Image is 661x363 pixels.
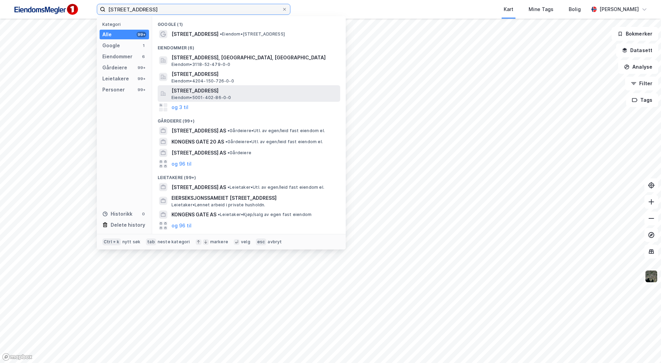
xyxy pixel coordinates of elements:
[529,5,553,13] div: Mine Tags
[146,238,156,245] div: tab
[11,2,80,17] img: F4PB6Px+NJ5v8B7XTbfpPpyloAAAAASUVORK5CYII=
[599,5,639,13] div: [PERSON_NAME]
[141,43,146,48] div: 1
[137,32,146,37] div: 99+
[152,113,346,125] div: Gårdeiere (99+)
[152,16,346,29] div: Google (1)
[241,239,250,245] div: velg
[220,31,285,37] span: Eiendom • [STREET_ADDRESS]
[171,160,192,168] button: og 96 til
[171,95,231,100] span: Eiendom • 5001-402-86-0-0
[504,5,513,13] div: Kart
[171,87,337,95] span: [STREET_ADDRESS]
[105,4,282,14] input: Søk på adresse, matrikkel, gårdeiere, leietakere eller personer
[171,62,231,67] span: Eiendom • 3118-52-479-0-0
[102,238,121,245] div: Ctrl + k
[152,169,346,182] div: Leietakere (99+)
[218,212,311,217] span: Leietaker • Kjøp/salg av egen fast eiendom
[227,185,324,190] span: Leietaker • Utl. av egen/leid fast eiendom el.
[171,53,337,62] span: [STREET_ADDRESS], [GEOGRAPHIC_DATA], [GEOGRAPHIC_DATA]
[569,5,581,13] div: Bolig
[137,87,146,92] div: 99+
[111,221,145,229] div: Delete history
[137,65,146,70] div: 99+
[102,63,127,72] div: Gårdeiere
[102,75,129,83] div: Leietakere
[256,238,267,245] div: esc
[171,30,218,38] span: [STREET_ADDRESS]
[227,128,325,134] span: Gårdeiere • Utl. av egen/leid fast eiendom el.
[171,103,188,111] button: og 3 til
[227,128,230,133] span: •
[102,30,112,39] div: Alle
[227,150,251,156] span: Gårdeiere
[225,139,227,144] span: •
[102,52,132,61] div: Eiendommer
[102,210,132,218] div: Historikk
[171,78,234,84] span: Eiendom • 4204-150-726-0-0
[141,211,146,217] div: 0
[171,210,216,219] span: KONGENS GATE AS
[220,31,222,37] span: •
[171,127,226,135] span: [STREET_ADDRESS] AS
[612,27,658,41] button: Bokmerker
[210,239,228,245] div: markere
[227,150,230,155] span: •
[171,149,226,157] span: [STREET_ADDRESS] AS
[171,138,224,146] span: KONGENS GATE 20 AS
[137,76,146,81] div: 99+
[626,330,661,363] iframe: Chat Widget
[171,202,266,208] span: Leietaker • Lønnet arbeid i private husholdn.
[618,60,658,74] button: Analyse
[625,77,658,90] button: Filter
[171,70,337,78] span: [STREET_ADDRESS]
[102,41,120,50] div: Google
[225,139,323,145] span: Gårdeiere • Utl. av egen/leid fast eiendom el.
[171,183,226,192] span: [STREET_ADDRESS] AS
[626,330,661,363] div: Kontrollprogram for chat
[102,86,125,94] div: Personer
[158,239,190,245] div: neste kategori
[268,239,282,245] div: avbryt
[102,22,149,27] div: Kategori
[616,43,658,57] button: Datasett
[171,194,337,202] span: EIERSEKSJONSSAMEIET [STREET_ADDRESS]
[626,93,658,107] button: Tags
[152,231,346,244] div: Personer (99+)
[122,239,141,245] div: nytt søk
[645,270,658,283] img: 9k=
[152,40,346,52] div: Eiendommer (6)
[2,353,32,361] a: Mapbox homepage
[218,212,220,217] span: •
[171,222,192,230] button: og 96 til
[141,54,146,59] div: 6
[227,185,230,190] span: •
